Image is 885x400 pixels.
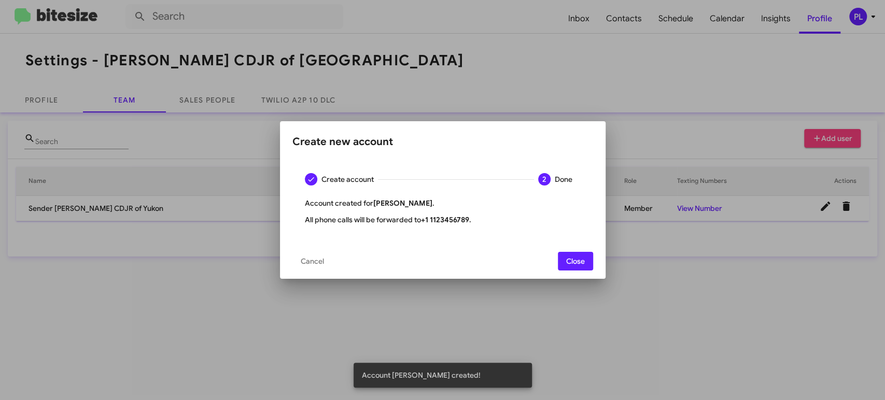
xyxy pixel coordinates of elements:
p: Account created for . [305,198,581,208]
button: Cancel [292,252,332,270]
span: Account [PERSON_NAME] created! [362,370,481,380]
button: Close [558,252,593,270]
span: Cancel [301,252,324,270]
div: Create new account [292,134,593,150]
b: +1 1123456789 [421,215,469,224]
b: [PERSON_NAME] [373,198,432,208]
p: All phone calls will be forwarded to . [305,215,581,225]
span: Close [566,252,585,270]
